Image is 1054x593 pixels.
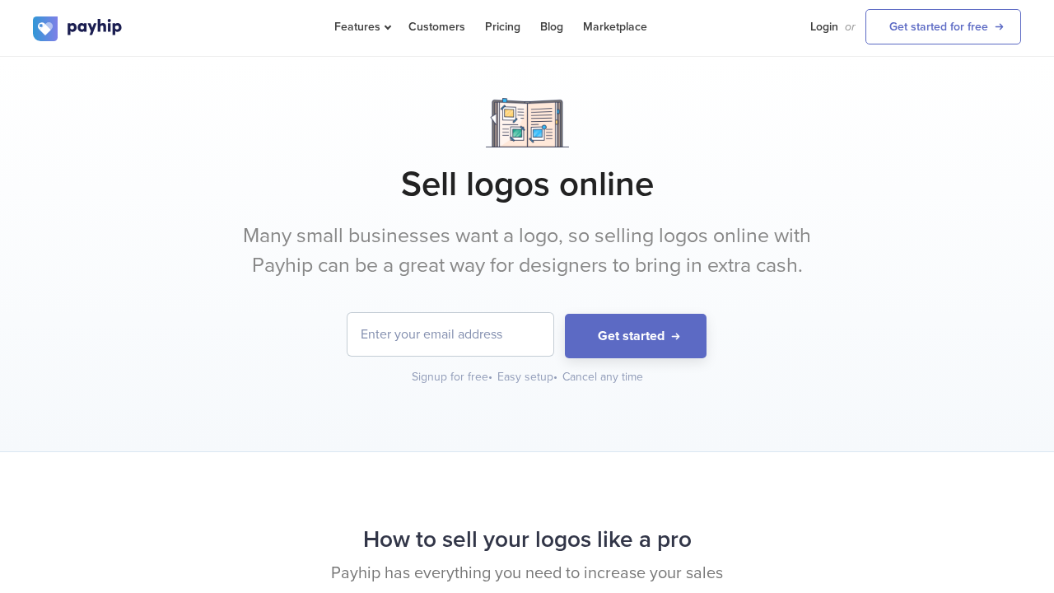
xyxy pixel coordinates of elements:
[865,9,1021,44] a: Get started for free
[497,369,559,385] div: Easy setup
[334,20,389,34] span: Features
[565,314,707,359] button: Get started
[33,562,1021,586] p: Payhip has everything you need to increase your sales
[562,369,643,385] div: Cancel any time
[33,518,1021,562] h2: How to sell your logos like a pro
[33,16,124,41] img: logo.svg
[33,164,1021,205] h1: Sell logos online
[347,313,553,356] input: Enter your email address
[488,370,492,384] span: •
[553,370,557,384] span: •
[486,98,569,147] img: Notebook.png
[412,369,494,385] div: Signup for free
[218,222,836,280] p: Many small businesses want a logo, so selling logos online with Payhip can be a great way for des...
